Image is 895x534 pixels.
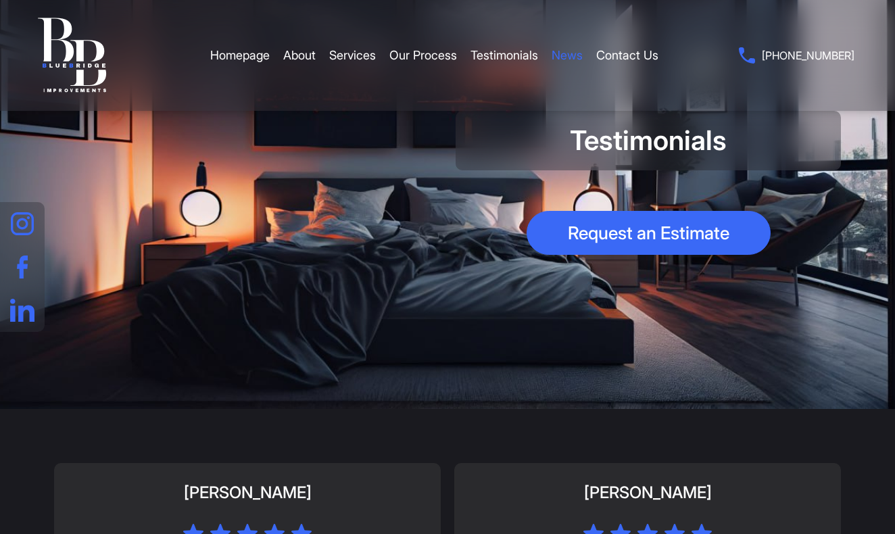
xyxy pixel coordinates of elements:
[552,35,583,76] a: News
[596,35,658,76] a: Contact Us
[74,483,420,503] h3: [PERSON_NAME]
[475,483,821,503] h3: [PERSON_NAME]
[210,35,270,76] a: Homepage
[329,35,376,76] a: Services
[739,46,854,65] a: [PHONE_NUMBER]
[527,211,771,255] a: Request an Estimate
[389,35,457,76] a: Our Process
[762,46,854,65] span: [PHONE_NUMBER]
[470,35,538,76] a: Testimonials
[283,35,316,76] a: About
[476,124,821,157] h1: Testimonials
